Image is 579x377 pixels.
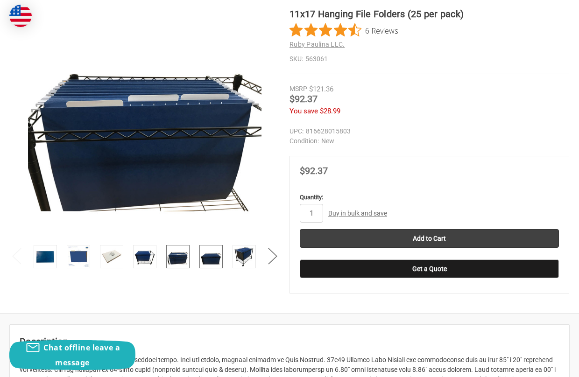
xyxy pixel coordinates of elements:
[365,23,398,37] span: 6 Reviews
[234,246,254,267] img: 11x17 Hanging File Folders (25 per pack)
[289,126,569,136] dd: 816628015803
[68,246,89,267] img: 11x17 Hanging File Folders (25 per pack)
[263,242,282,270] button: Next
[328,209,387,217] a: Buy in bulk and save
[20,335,559,349] h2: Description
[289,7,569,21] h1: 11x17 Hanging File Folders (25 per pack)
[309,85,333,93] span: $121.36
[289,41,345,48] a: Ruby Paulina LLC.
[289,54,569,64] dd: 563061
[9,340,135,370] button: Chat offline leave a message
[289,84,307,94] div: MSRP
[7,242,26,270] button: Previous
[289,107,318,115] span: You save
[300,165,328,176] span: $92.37
[35,246,56,267] img: 11x17 Hanging File Folders
[289,136,319,146] dt: Condition:
[300,229,559,248] input: Add to Cart
[43,342,120,368] span: Chat offline leave a message
[289,93,318,105] span: $92.37
[101,246,122,267] img: 11x17 Hanging File Folders (25 per pack)
[300,193,559,202] label: Quantity:
[502,352,579,377] iframe: Google Customer Reviews
[289,54,303,64] dt: SKU:
[300,259,559,278] button: Get a Quote
[201,246,221,267] img: 11x17 Hanging File Folders (25 per pack)
[320,107,340,115] span: $28.99
[289,23,398,37] button: Rated 4.5 out of 5 stars from 6 reviews. Jump to reviews.
[28,7,261,240] img: 11x17 Hanging File Folders
[9,5,32,27] img: duty and tax information for United States
[289,136,569,146] dd: New
[289,126,304,136] dt: UPC:
[134,246,155,267] img: 11x17 Hanging File Folders (25 per pack)
[168,246,188,267] img: 11x17 Hanging File Folders (25 per pack)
